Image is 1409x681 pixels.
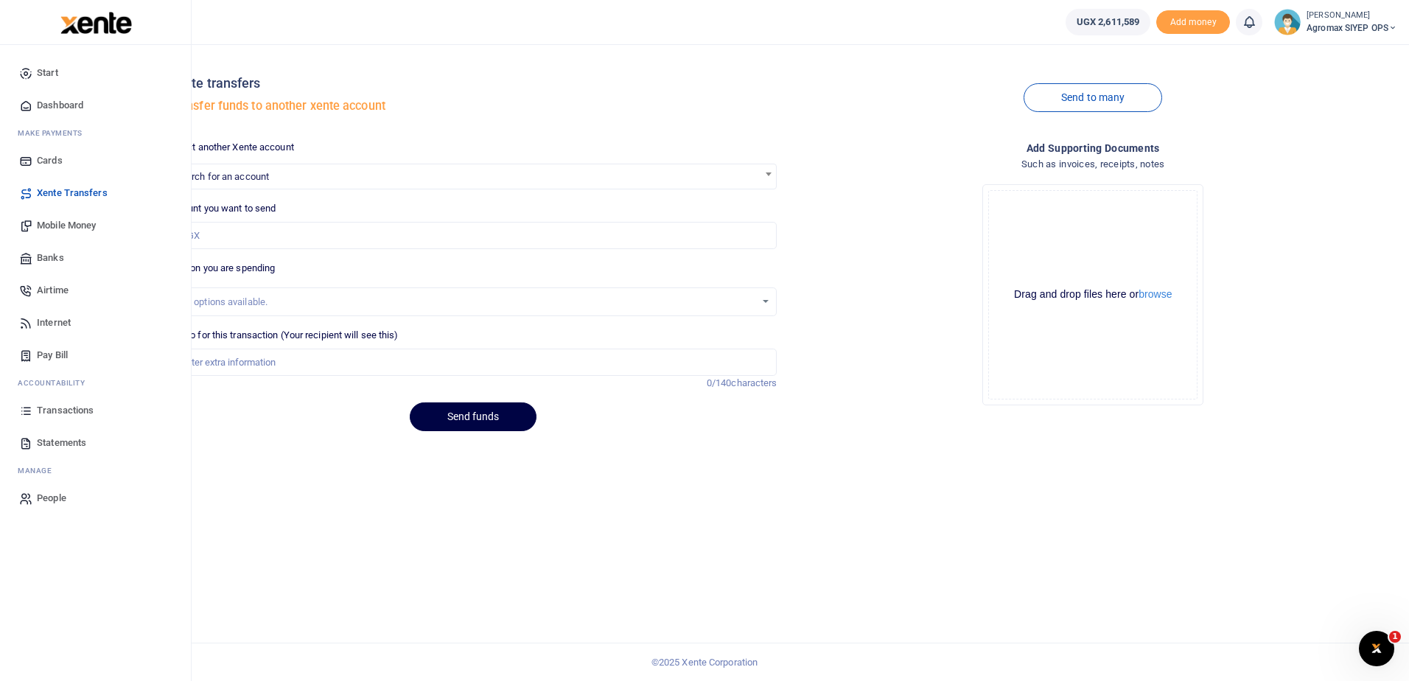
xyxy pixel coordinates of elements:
[25,465,52,476] span: anage
[989,287,1197,301] div: Drag and drop files here or
[37,98,83,113] span: Dashboard
[37,491,66,506] span: People
[12,209,179,242] a: Mobile Money
[169,349,777,377] input: Enter extra information
[12,89,179,122] a: Dashboard
[12,394,179,427] a: Transactions
[169,328,399,343] label: Memo for this transaction (Your recipient will see this)
[169,261,275,276] label: Reason you are spending
[37,403,94,418] span: Transactions
[12,339,179,371] a: Pay Bill
[169,140,294,155] label: Select another Xente account
[60,12,132,34] img: logo-large
[37,348,68,363] span: Pay Bill
[789,140,1397,156] h4: Add supporting Documents
[1359,631,1394,666] iframe: Intercom live chat
[1156,15,1230,27] a: Add money
[169,164,777,187] span: Search for an account
[37,186,108,200] span: Xente Transfers
[12,371,179,394] li: Ac
[707,377,732,388] span: 0/140
[12,144,179,177] a: Cards
[12,482,179,514] a: People
[169,99,777,113] h5: Transfer funds to another xente account
[1389,631,1401,643] span: 1
[1274,9,1301,35] img: profile-user
[169,222,777,250] input: UGX
[59,16,132,27] a: logo-small logo-large logo-large
[1156,10,1230,35] li: Toup your wallet
[169,164,777,189] span: Search for an account
[1156,10,1230,35] span: Add money
[169,75,777,91] h4: Xente transfers
[37,66,58,80] span: Start
[1139,289,1172,299] button: browse
[982,184,1203,405] div: File Uploader
[1060,9,1156,35] li: Wallet ballance
[25,128,83,139] span: ake Payments
[12,122,179,144] li: M
[37,283,69,298] span: Airtime
[29,377,85,388] span: countability
[410,402,536,431] button: Send funds
[175,171,269,182] span: Search for an account
[731,377,777,388] span: characters
[1066,9,1150,35] a: UGX 2,611,589
[37,251,64,265] span: Banks
[37,315,71,330] span: Internet
[37,153,63,168] span: Cards
[180,295,756,310] div: No options available.
[1274,9,1397,35] a: profile-user [PERSON_NAME] Agromax SIYEP OPS
[12,177,179,209] a: Xente Transfers
[1077,15,1139,29] span: UGX 2,611,589
[789,156,1397,172] h4: Such as invoices, receipts, notes
[12,57,179,89] a: Start
[12,459,179,482] li: M
[1024,83,1162,112] a: Send to many
[1307,10,1397,22] small: [PERSON_NAME]
[37,436,86,450] span: Statements
[1307,21,1397,35] span: Agromax SIYEP OPS
[12,274,179,307] a: Airtime
[12,242,179,274] a: Banks
[12,427,179,459] a: Statements
[169,201,276,216] label: Amount you want to send
[12,307,179,339] a: Internet
[37,218,96,233] span: Mobile Money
